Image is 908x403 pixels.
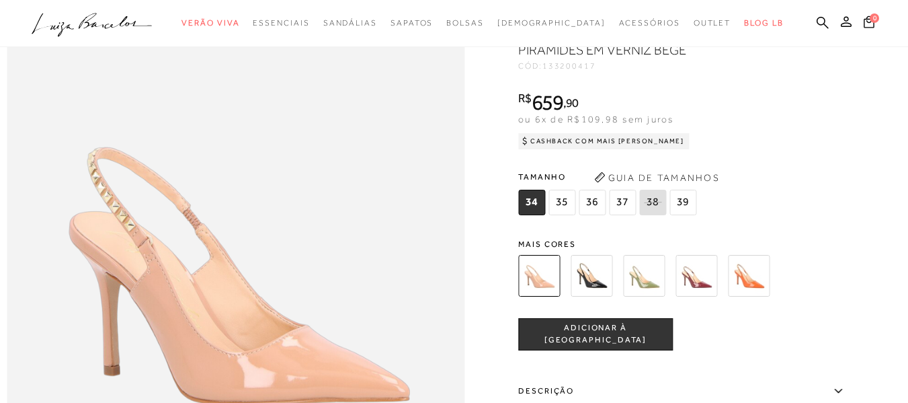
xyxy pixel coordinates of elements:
[694,11,731,36] a: categoryNavScreenReaderText
[639,190,666,215] span: 38
[571,255,612,297] img: SCARPIN SALTO ALTO SLINGBACK PIRÂMIDES PRETO
[728,255,770,297] img: SCARPIN SLINGBACK COM SALTO ALTO FINO EM VERNIZ LARANJA COM REBITES DE PIRÂMIDES
[518,167,700,187] span: Tamanho
[619,18,680,28] span: Acessórios
[390,18,433,28] span: Sapatos
[542,61,596,71] span: 133200417
[518,190,545,215] span: 34
[860,15,878,33] button: 0
[694,18,731,28] span: Outlet
[253,11,309,36] a: categoryNavScreenReaderText
[518,240,854,248] span: Mais cores
[566,96,579,110] span: 90
[181,18,239,28] span: Verão Viva
[609,190,636,215] span: 37
[518,92,532,104] i: R$
[579,190,606,215] span: 36
[518,318,673,351] button: ADICIONAR À [GEOGRAPHIC_DATA]
[446,11,484,36] a: categoryNavScreenReaderText
[589,167,724,188] button: Guia de Tamanhos
[744,11,783,36] a: BLOG LB
[669,190,696,215] span: 39
[390,11,433,36] a: categoryNavScreenReaderText
[518,255,560,297] img: SCARPIN SALTO ALTO SLINGBACK PIRÂMIDES EM VERNIZ BEGE
[497,18,606,28] span: [DEMOGRAPHIC_DATA]
[744,18,783,28] span: BLOG LB
[323,11,377,36] a: categoryNavScreenReaderText
[518,62,787,70] div: CÓD:
[623,255,665,297] img: SCARPIN SALTO ALTO SLINGBACK PIRÂMIDES VERDE OLIVA
[181,11,239,36] a: categoryNavScreenReaderText
[870,13,879,23] span: 0
[518,133,690,149] div: Cashback com Mais [PERSON_NAME]
[675,255,717,297] img: SCARPIN SALTO ALTO SLINGBACK PIRÂMIDES VINHO MARSALA
[446,18,484,28] span: Bolsas
[323,18,377,28] span: Sandálias
[619,11,680,36] a: categoryNavScreenReaderText
[253,18,309,28] span: Essenciais
[519,322,672,346] span: ADICIONAR À [GEOGRAPHIC_DATA]
[518,114,673,124] span: ou 6x de R$109,98 sem juros
[548,190,575,215] span: 35
[563,97,579,109] i: ,
[532,90,563,114] span: 659
[497,11,606,36] a: noSubCategoriesText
